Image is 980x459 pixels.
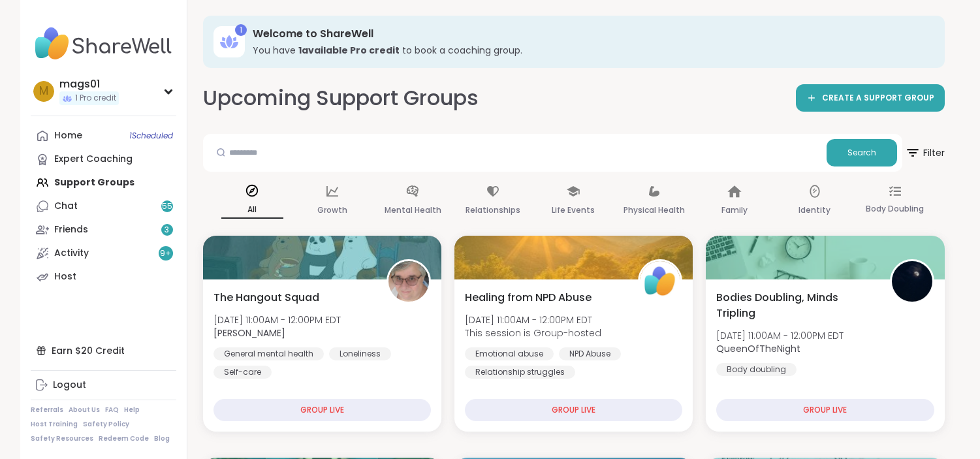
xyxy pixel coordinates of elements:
a: Logout [31,373,176,397]
b: 1 available Pro credit [298,44,400,57]
span: 1 Scheduled [129,131,173,141]
div: General mental health [213,347,324,360]
h2: Upcoming Support Groups [203,84,479,113]
button: Search [827,139,897,166]
a: Activity9+ [31,242,176,265]
span: [DATE] 11:00AM - 12:00PM EDT [716,329,844,342]
span: Filter [905,137,945,168]
a: Home1Scheduled [31,124,176,148]
span: Search [847,147,876,159]
div: GROUP LIVE [213,399,431,421]
a: Safety Resources [31,434,93,443]
a: Expert Coaching [31,148,176,171]
div: mags01 [59,77,119,91]
p: All [221,202,283,219]
h3: Welcome to ShareWell [253,27,926,41]
div: GROUP LIVE [465,399,682,421]
p: Growth [317,202,347,218]
div: GROUP LIVE [716,399,934,421]
p: Physical Health [624,202,685,218]
div: Host [54,270,76,283]
a: Host [31,265,176,289]
div: Loneliness [329,347,391,360]
p: Life Events [552,202,595,218]
a: About Us [69,405,100,415]
b: QueenOfTheNight [716,342,800,355]
a: Host Training [31,420,78,429]
p: Identity [798,202,830,218]
div: Body doubling [716,363,797,376]
a: Referrals [31,405,63,415]
a: Friends3 [31,218,176,242]
b: [PERSON_NAME] [213,326,285,340]
span: [DATE] 11:00AM - 12:00PM EDT [213,313,341,326]
p: Relationships [466,202,520,218]
a: Redeem Code [99,434,149,443]
div: Friends [54,223,88,236]
p: Mental Health [385,202,441,218]
span: 9 + [160,248,171,259]
div: Home [54,129,82,142]
div: Logout [53,379,86,392]
span: Bodies Doubling, Minds Tripling [716,290,875,321]
a: Blog [154,434,170,443]
a: CREATE A SUPPORT GROUP [796,84,945,112]
span: Healing from NPD Abuse [465,290,592,306]
a: Help [124,405,140,415]
button: Filter [905,134,945,172]
span: 3 [165,225,169,236]
span: [DATE] 11:00AM - 12:00PM EDT [465,313,601,326]
img: Susan [388,261,429,302]
span: m [39,83,48,100]
div: Chat [54,200,78,213]
div: Emotional abuse [465,347,554,360]
img: QueenOfTheNight [892,261,932,302]
div: 1 [235,24,247,36]
img: ShareWell Nav Logo [31,21,176,67]
h3: You have to book a coaching group. [253,44,926,57]
div: Activity [54,247,89,260]
span: The Hangout Squad [213,290,319,306]
span: This session is Group-hosted [465,326,601,340]
p: Family [721,202,748,218]
span: 55 [162,201,172,212]
p: Body Doubling [866,201,924,217]
a: FAQ [105,405,119,415]
a: Chat55 [31,195,176,218]
div: Relationship struggles [465,366,575,379]
img: ShareWell [640,261,680,302]
div: Expert Coaching [54,153,133,166]
div: Earn $20 Credit [31,339,176,362]
span: 1 Pro credit [75,93,116,104]
div: NPD Abuse [559,347,621,360]
span: CREATE A SUPPORT GROUP [822,93,934,104]
div: Self-care [213,366,272,379]
a: Safety Policy [83,420,129,429]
